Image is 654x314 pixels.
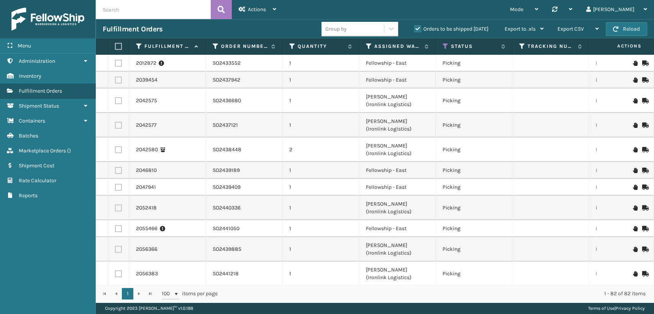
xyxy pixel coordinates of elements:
a: SO2441218 [213,270,239,278]
a: 2042575 [136,97,157,105]
a: 1 [122,288,133,299]
i: Mark as Shipped [642,168,647,173]
span: Fulfillment Orders [19,88,62,94]
a: SO2440336 [213,204,241,212]
td: Fellowship - East [359,179,436,196]
button: Reload [606,22,647,36]
i: On Hold [633,123,638,128]
a: SO2436680 [213,97,241,105]
span: Containers [19,118,45,124]
div: 1 - 82 of 82 items [228,290,646,298]
td: 1 [282,196,359,220]
td: Picking [436,113,512,137]
td: Picking [436,237,512,262]
td: [PERSON_NAME] (Ironlink Logistics) [359,88,436,113]
label: Fulfillment Order Id [144,43,191,50]
td: Picking [436,262,512,286]
td: Picking [436,220,512,237]
td: 1 [282,262,359,286]
td: 1 [282,179,359,196]
span: Reports [19,192,38,199]
i: On Hold [633,77,638,83]
i: Mark as Shipped [642,185,647,190]
a: 2012872 [136,59,156,67]
td: [PERSON_NAME] (Ironlink Logistics) [359,237,436,262]
a: 2047941 [136,183,156,191]
i: On Hold [633,271,638,276]
a: 2046810 [136,167,157,174]
span: Mode [510,6,523,13]
i: On Hold [633,98,638,103]
td: [PERSON_NAME] (Ironlink Logistics) [359,262,436,286]
a: SO2438448 [213,146,241,154]
td: Fellowship - East [359,55,436,72]
i: On Hold [633,168,638,173]
span: Shipment Status [19,103,59,109]
i: Mark as Shipped [642,205,647,211]
td: Picking [436,55,512,72]
a: SO2437121 [213,121,238,129]
i: Mark as Shipped [642,98,647,103]
td: Picking [436,88,512,113]
span: Batches [19,132,38,139]
a: SO2439885 [213,245,241,253]
span: Administration [19,58,55,64]
a: 2056366 [136,245,157,253]
a: SO2441050 [213,225,239,232]
td: 1 [282,237,359,262]
span: Actions [248,6,266,13]
td: 1 [282,72,359,88]
a: SO2433552 [213,59,241,67]
i: On Hold [633,185,638,190]
a: SO2437942 [213,76,240,84]
label: Tracking Number [528,43,574,50]
img: logo [11,8,84,31]
span: Shipment Cost [19,162,54,169]
label: Status [451,43,497,50]
span: Inventory [19,73,41,79]
span: Actions [593,40,646,52]
label: Assigned Warehouse [374,43,421,50]
i: On Hold [633,61,638,66]
i: On Hold [633,205,638,211]
a: SO2439409 [213,183,241,191]
a: 2042577 [136,121,157,129]
span: 100 [162,290,173,298]
a: SO2439189 [213,167,240,174]
i: On Hold [633,247,638,252]
span: Rate Calculator [19,177,56,184]
i: Mark as Shipped [642,147,647,152]
a: 2056383 [136,270,158,278]
a: Terms of Use [588,306,615,311]
td: Picking [436,179,512,196]
i: Mark as Shipped [642,271,647,276]
td: 1 [282,113,359,137]
label: Orders to be shipped [DATE] [414,26,488,32]
div: | [588,303,645,314]
a: 2039454 [136,76,157,84]
i: Mark as Shipped [642,226,647,231]
td: Fellowship - East [359,72,436,88]
td: Fellowship - East [359,162,436,179]
td: 1 [282,55,359,72]
span: items per page [162,288,218,299]
td: Picking [436,72,512,88]
span: Export CSV [557,26,584,32]
td: Picking [436,196,512,220]
i: Mark as Shipped [642,247,647,252]
td: 1 [282,88,359,113]
td: Picking [436,162,512,179]
span: Menu [18,43,31,49]
td: [PERSON_NAME] (Ironlink Logistics) [359,137,436,162]
i: Mark as Shipped [642,123,647,128]
a: 2055466 [136,225,157,232]
i: Mark as Shipped [642,77,647,83]
td: Fellowship - East [359,220,436,237]
a: 2042580 [136,146,158,154]
div: Group by [325,25,347,33]
a: Privacy Policy [616,306,645,311]
i: On Hold [633,147,638,152]
td: 1 [282,220,359,237]
span: ( ) [67,147,71,154]
td: [PERSON_NAME] (Ironlink Logistics) [359,113,436,137]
